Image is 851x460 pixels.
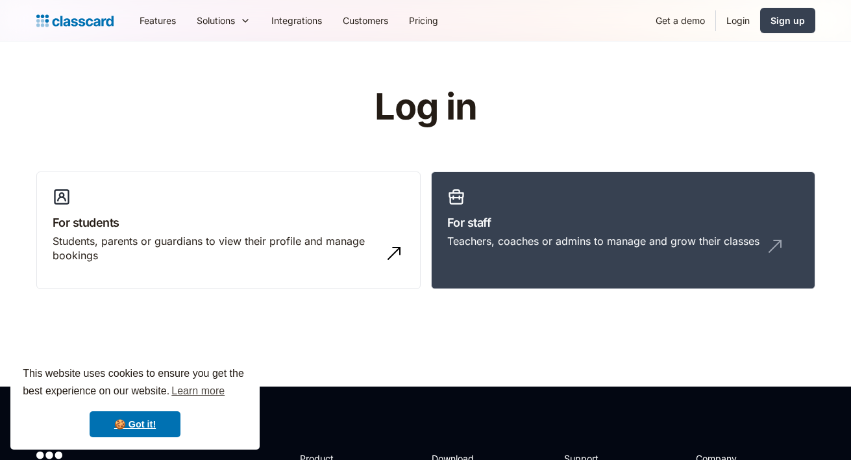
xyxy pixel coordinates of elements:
[261,6,332,35] a: Integrations
[53,234,378,263] div: Students, parents or guardians to view their profile and manage bookings
[332,6,399,35] a: Customers
[447,214,799,231] h3: For staff
[186,6,261,35] div: Solutions
[197,14,235,27] div: Solutions
[36,12,114,30] a: home
[447,234,759,248] div: Teachers, coaches or admins to manage and grow their classes
[219,87,632,127] h1: Log in
[36,172,421,290] a: For studentsStudents, parents or guardians to view their profile and manage bookings
[716,6,760,35] a: Login
[10,353,260,450] div: cookieconsent
[771,14,805,27] div: Sign up
[431,172,815,290] a: For staffTeachers, coaches or admins to manage and grow their classes
[90,411,180,437] a: dismiss cookie message
[760,8,815,33] a: Sign up
[23,366,247,401] span: This website uses cookies to ensure you get the best experience on our website.
[169,381,227,401] a: learn more about cookies
[129,6,186,35] a: Features
[645,6,715,35] a: Get a demo
[399,6,449,35] a: Pricing
[53,214,404,231] h3: For students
